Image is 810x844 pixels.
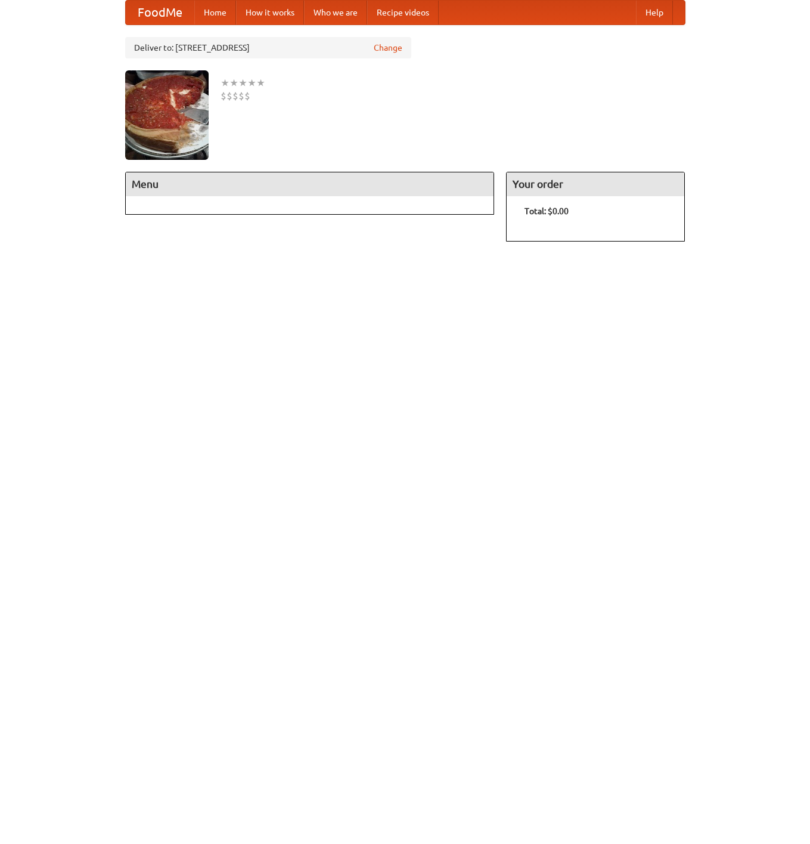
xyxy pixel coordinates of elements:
b: Total: $0.00 [525,206,569,216]
li: ★ [247,76,256,89]
a: Change [374,42,402,54]
li: ★ [221,76,229,89]
h4: Menu [126,172,494,196]
a: FoodMe [126,1,194,24]
h4: Your order [507,172,684,196]
li: $ [244,89,250,103]
a: Recipe videos [367,1,439,24]
div: Deliver to: [STREET_ADDRESS] [125,37,411,58]
li: $ [232,89,238,103]
a: Who we are [304,1,367,24]
a: Help [636,1,673,24]
li: ★ [238,76,247,89]
a: Home [194,1,236,24]
li: $ [238,89,244,103]
li: $ [226,89,232,103]
li: $ [221,89,226,103]
li: ★ [229,76,238,89]
li: ★ [256,76,265,89]
a: How it works [236,1,304,24]
img: angular.jpg [125,70,209,160]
